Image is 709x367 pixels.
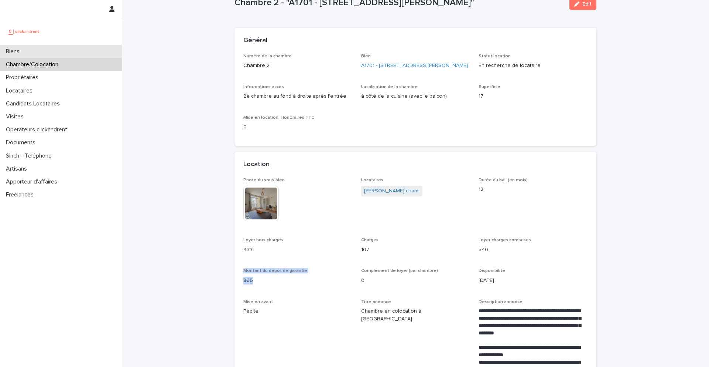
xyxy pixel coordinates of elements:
p: [DATE] [479,277,588,284]
p: Pépite [243,307,352,315]
span: Loyer hors charges [243,238,283,242]
p: Visites [3,113,30,120]
span: Titre annonce [361,300,391,304]
p: Artisans [3,165,33,172]
p: Chambre 2 [243,62,352,70]
span: Durée du bail (en mois) [479,178,528,182]
span: Description annonce [479,300,523,304]
p: 866 [243,277,352,284]
p: 2è chambre au fond à droite après l'entrée [243,92,352,100]
a: A1701 - [STREET_ADDRESS][PERSON_NAME] [361,62,468,70]
h2: Location [243,161,270,169]
p: Documents [3,139,41,146]
img: UCB0brd3T0yccxBKYDjQ [6,24,42,39]
p: Chambre/Colocation [3,61,64,68]
p: à côté de la cuisine (avec le balcon) [361,92,470,100]
p: Sinch - Téléphone [3,152,58,159]
span: Mise en location: Honoraires TTC [243,115,314,120]
p: Biens [3,48,25,55]
span: Statut location [479,54,511,58]
p: 107 [361,246,470,254]
p: Apporteur d'affaires [3,178,63,185]
span: Mise en avant [243,300,273,304]
span: Edit [582,1,592,7]
a: [PERSON_NAME]-chami [364,187,419,195]
span: Numéro de la chambre [243,54,292,58]
p: Candidats Locataires [3,100,66,107]
span: Photo du sous-bien [243,178,285,182]
p: 540 [479,246,588,254]
h2: Général [243,37,267,45]
span: Disponibilité [479,269,505,273]
p: Propriétaires [3,74,44,81]
span: Bien [361,54,371,58]
p: En recherche de locataire [479,62,588,70]
span: Informations accès [243,85,284,89]
span: Charges [361,238,379,242]
span: Montant du dépôt de garantie [243,269,307,273]
span: Localisation de la chambre [361,85,418,89]
p: 12 [479,186,588,193]
span: Superficie [479,85,500,89]
span: Complément de loyer (par chambre) [361,269,438,273]
p: 17 [479,92,588,100]
p: 0 [243,123,352,131]
p: 433 [243,246,352,254]
p: Locataires [3,87,38,94]
p: Chambre en colocation à [GEOGRAPHIC_DATA] [361,307,470,323]
p: Operateurs clickandrent [3,126,73,133]
p: Freelances [3,191,40,198]
p: 0 [361,277,470,284]
span: Loyer charges comprises [479,238,531,242]
span: Locataires [361,178,383,182]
